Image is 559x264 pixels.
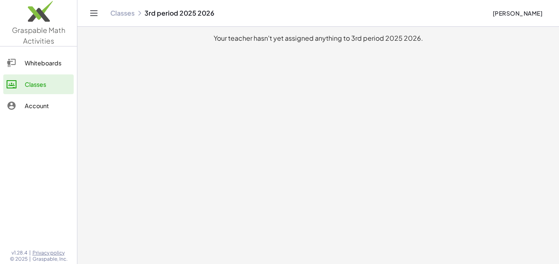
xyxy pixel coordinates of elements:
div: Whiteboards [25,58,70,68]
a: Privacy policy [33,250,68,256]
a: Classes [3,74,74,94]
a: Account [3,96,74,116]
div: Classes [25,79,70,89]
a: Classes [110,9,135,17]
span: Graspable Math Activities [12,25,65,45]
a: Whiteboards [3,53,74,73]
div: Account [25,101,70,111]
span: [PERSON_NAME] [492,9,543,17]
button: Toggle navigation [87,7,100,20]
span: © 2025 [10,256,28,262]
span: Graspable, Inc. [33,256,68,262]
span: v1.28.4 [12,250,28,256]
span: | [29,250,31,256]
div: Your teacher hasn't yet assigned anything to 3rd period 2025 2026. [84,33,552,43]
button: [PERSON_NAME] [486,6,549,21]
span: | [29,256,31,262]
